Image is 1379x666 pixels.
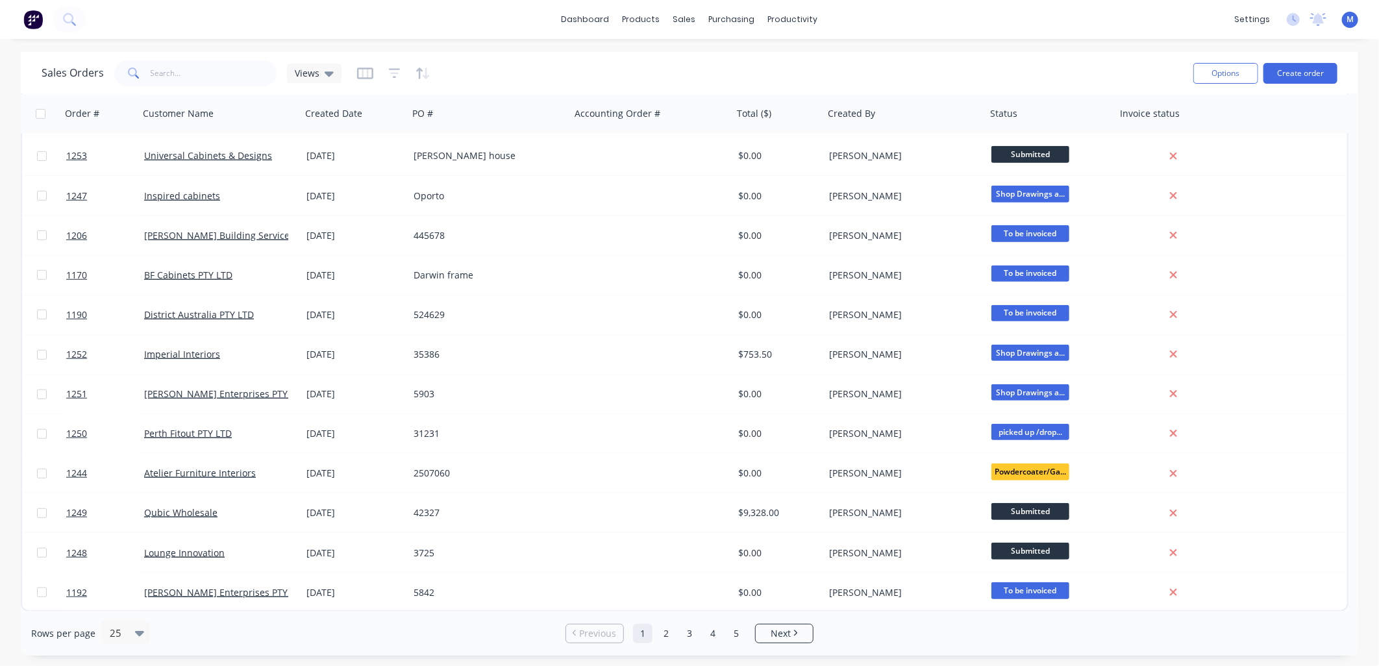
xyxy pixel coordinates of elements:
a: 1251 [66,375,144,413]
a: Page 1 is your current page [633,624,652,643]
a: 1248 [66,534,144,573]
div: [DATE] [306,427,403,440]
span: 1251 [66,388,87,401]
div: [PERSON_NAME] house [414,149,558,162]
div: sales [667,10,702,29]
a: 1206 [66,216,144,255]
a: 1190 [66,295,144,334]
a: [PERSON_NAME] Enterprises PTY LTD [144,388,306,400]
a: dashboard [555,10,616,29]
div: purchasing [702,10,762,29]
div: [DATE] [306,308,403,321]
div: [DATE] [306,149,403,162]
a: [PERSON_NAME] Building Services [144,229,294,241]
div: 524629 [414,308,558,321]
div: $0.00 [738,388,815,401]
div: [PERSON_NAME] [829,586,973,599]
div: Accounting Order # [575,107,660,120]
span: Powdercoater/Ga... [991,463,1069,480]
div: 35386 [414,348,558,361]
span: 1250 [66,427,87,440]
div: productivity [762,10,825,29]
div: [PERSON_NAME] [829,547,973,560]
span: Submitted [991,503,1069,519]
div: [PERSON_NAME] [829,427,973,440]
div: $753.50 [738,348,815,361]
img: Factory [23,10,43,29]
div: [PERSON_NAME] [829,149,973,162]
span: 1206 [66,229,87,242]
a: 1250 [66,414,144,453]
div: [PERSON_NAME] [829,190,973,203]
div: Order # [65,107,99,120]
span: To be invoiced [991,265,1069,282]
div: Customer Name [143,107,214,120]
span: Previous [580,627,617,640]
a: Lounge Innovation [144,547,225,559]
a: 1170 [66,256,144,295]
span: 1244 [66,467,87,480]
div: $0.00 [738,427,815,440]
div: $0.00 [738,190,815,203]
a: Atelier Furniture Interiors [144,467,256,479]
div: Oporto [414,190,558,203]
div: Total ($) [737,107,771,120]
div: 2507060 [414,467,558,480]
div: Created By [828,107,875,120]
div: 5903 [414,388,558,401]
a: Qubic Wholesale [144,506,217,519]
span: M [1347,14,1354,25]
a: Page 4 [703,624,723,643]
div: [DATE] [306,586,403,599]
span: 1170 [66,269,87,282]
a: Page 3 [680,624,699,643]
a: BF Cabinets PTY LTD [144,269,232,281]
div: [DATE] [306,190,403,203]
a: 1247 [66,177,144,216]
a: Inspired cabinets [144,190,220,202]
div: $0.00 [738,149,815,162]
div: [DATE] [306,547,403,560]
a: District Australia PTY LTD [144,308,254,321]
div: Darwin frame [414,269,558,282]
div: $0.00 [738,308,815,321]
input: Search... [151,60,277,86]
div: [PERSON_NAME] [829,467,973,480]
div: 5842 [414,586,558,599]
div: Created Date [305,107,362,120]
a: Next page [756,627,813,640]
div: [PERSON_NAME] [829,308,973,321]
span: 1248 [66,547,87,560]
div: [PERSON_NAME] [829,348,973,361]
div: $0.00 [738,586,815,599]
div: [DATE] [306,348,403,361]
div: [PERSON_NAME] [829,506,973,519]
div: 31231 [414,427,558,440]
div: 42327 [414,506,558,519]
div: [DATE] [306,229,403,242]
span: 1190 [66,308,87,321]
a: Imperial Interiors [144,348,220,360]
span: Submitted [991,543,1069,559]
div: PO # [412,107,433,120]
a: Perth Fitout PTY LTD [144,427,232,439]
div: 3725 [414,547,558,560]
span: Rows per page [31,627,95,640]
span: picked up /drop... [991,424,1069,440]
span: Views [295,66,319,80]
div: Status [990,107,1017,120]
a: 1244 [66,454,144,493]
span: Next [771,627,791,640]
span: Shop Drawings a... [991,384,1069,401]
button: Options [1193,63,1258,84]
span: To be invoiced [991,582,1069,598]
div: 445678 [414,229,558,242]
a: Page 5 [727,624,746,643]
span: 1249 [66,506,87,519]
span: 1192 [66,586,87,599]
a: 1249 [66,493,144,532]
div: $0.00 [738,229,815,242]
div: $0.00 [738,269,815,282]
div: [PERSON_NAME] [829,269,973,282]
ul: Pagination [560,624,819,643]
